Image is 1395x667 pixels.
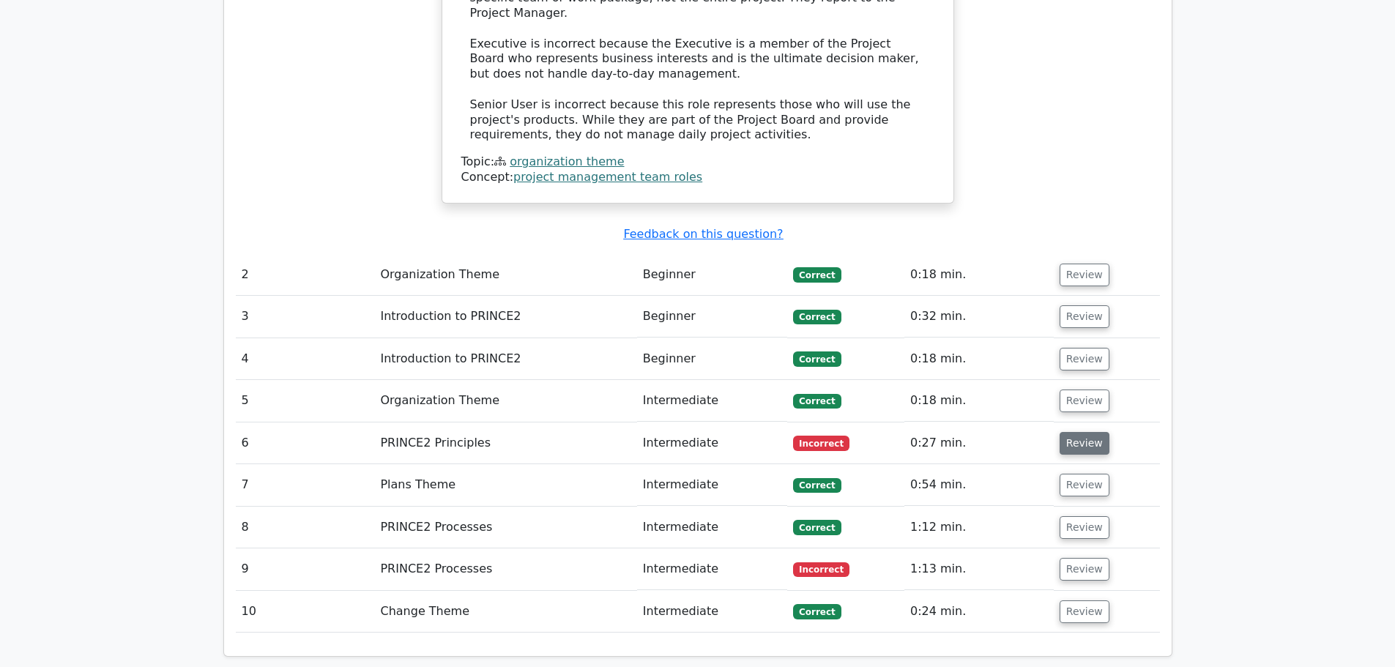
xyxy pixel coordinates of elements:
span: Correct [793,478,841,493]
td: PRINCE2 Processes [374,507,636,548]
td: Intermediate [637,380,787,422]
td: 0:18 min. [904,380,1054,422]
td: 0:24 min. [904,591,1054,633]
button: Review [1060,600,1109,623]
td: Introduction to PRINCE2 [374,296,636,338]
span: Correct [793,394,841,409]
span: Correct [793,267,841,282]
td: Intermediate [637,507,787,548]
div: Topic: [461,154,934,170]
td: 2 [236,254,375,296]
a: Feedback on this question? [623,227,783,241]
td: 1:13 min. [904,548,1054,590]
td: Organization Theme [374,254,636,296]
td: Intermediate [637,548,787,590]
td: 0:32 min. [904,296,1054,338]
span: Correct [793,520,841,534]
td: Beginner [637,296,787,338]
td: Organization Theme [374,380,636,422]
td: Plans Theme [374,464,636,506]
button: Review [1060,558,1109,581]
td: Intermediate [637,591,787,633]
span: Correct [793,604,841,619]
span: Incorrect [793,562,849,577]
a: project management team roles [513,170,702,184]
td: 0:27 min. [904,422,1054,464]
td: 6 [236,422,375,464]
td: 8 [236,507,375,548]
td: 0:18 min. [904,254,1054,296]
td: PRINCE2 Principles [374,422,636,464]
button: Review [1060,348,1109,370]
span: Correct [793,310,841,324]
td: 10 [236,591,375,633]
button: Review [1060,390,1109,412]
button: Review [1060,474,1109,496]
td: Introduction to PRINCE2 [374,338,636,380]
button: Review [1060,305,1109,328]
td: Intermediate [637,422,787,464]
td: Intermediate [637,464,787,506]
td: 7 [236,464,375,506]
button: Review [1060,516,1109,539]
td: 5 [236,380,375,422]
button: Review [1060,432,1109,455]
td: PRINCE2 Processes [374,548,636,590]
td: Beginner [637,254,787,296]
td: Change Theme [374,591,636,633]
span: Incorrect [793,436,849,450]
td: 9 [236,548,375,590]
td: 0:54 min. [904,464,1054,506]
td: 0:18 min. [904,338,1054,380]
td: 3 [236,296,375,338]
span: Correct [793,351,841,366]
td: 4 [236,338,375,380]
a: organization theme [510,154,624,168]
div: Concept: [461,170,934,185]
button: Review [1060,264,1109,286]
td: Beginner [637,338,787,380]
td: 1:12 min. [904,507,1054,548]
